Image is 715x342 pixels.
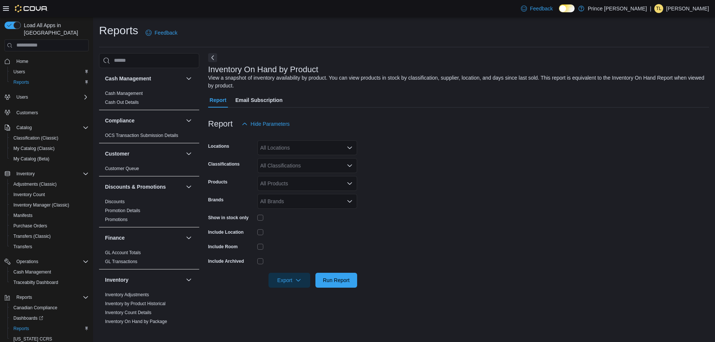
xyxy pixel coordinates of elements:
button: Purchase Orders [7,221,92,231]
span: Manifests [13,212,32,218]
button: Reports [13,293,35,302]
a: Dashboards [10,314,46,323]
span: Hide Parameters [251,120,290,128]
button: Manifests [7,210,92,221]
button: Customer [105,150,183,157]
a: Adjustments (Classic) [10,180,60,189]
span: Reports [13,326,29,332]
h3: Inventory [105,276,128,284]
span: Inventory [16,171,35,177]
a: Purchase Orders [10,221,50,230]
button: Next [208,53,217,62]
button: Users [1,92,92,102]
button: Compliance [184,116,193,125]
span: Purchase Orders [10,221,89,230]
button: Run Report [315,273,357,288]
span: Inventory [13,169,89,178]
span: Users [13,69,25,75]
label: Show in stock only [208,215,249,221]
button: Canadian Compliance [7,303,92,313]
button: Cash Management [184,74,193,83]
button: Hide Parameters [239,116,293,131]
button: Transfers (Classic) [7,231,92,242]
button: Inventory Manager (Classic) [7,200,92,210]
label: Include Archived [208,258,244,264]
button: Discounts & Promotions [105,183,183,191]
span: Transfers (Classic) [10,232,89,241]
a: GL Account Totals [105,250,141,255]
button: Classification (Classic) [7,133,92,143]
label: Products [208,179,228,185]
span: Inventory by Product Historical [105,301,166,307]
span: Transfers [13,244,32,250]
a: Inventory Manager (Classic) [10,201,72,210]
span: OCS Transaction Submission Details [105,132,178,138]
span: Dashboards [13,315,43,321]
button: Finance [184,233,193,242]
span: Inventory Count [13,192,45,198]
button: Open list of options [347,180,353,186]
button: Inventory [105,276,183,284]
span: Manifests [10,211,89,220]
button: Home [1,56,92,67]
img: Cova [15,5,48,12]
span: Cash Out Details [105,99,139,105]
span: Catalog [13,123,89,132]
button: Users [13,93,31,102]
a: Inventory Adjustments [105,292,149,297]
a: Classification (Classic) [10,134,61,143]
h3: Cash Management [105,75,151,82]
button: Discounts & Promotions [184,182,193,191]
button: Cash Management [105,75,183,82]
h3: Customer [105,150,129,157]
span: Home [16,58,28,64]
span: My Catalog (Classic) [13,146,55,151]
button: My Catalog (Classic) [7,143,92,154]
button: Open list of options [347,198,353,204]
button: Open list of options [347,145,353,151]
div: Customer [99,164,199,176]
a: Inventory Count [10,190,48,199]
span: Reports [13,293,89,302]
span: Cash Management [13,269,51,275]
span: Dark Mode [559,12,559,13]
p: | [650,4,651,13]
a: Feedback [143,25,180,40]
span: Transfers (Classic) [13,233,51,239]
button: Open list of options [347,163,353,169]
span: Transfers [10,242,89,251]
button: Reports [7,77,92,87]
a: Promotions [105,217,128,222]
a: Promotion Details [105,208,140,213]
button: Catalog [1,122,92,133]
a: Reports [10,324,32,333]
a: My Catalog (Classic) [10,144,58,153]
label: Include Location [208,229,244,235]
span: Run Report [323,277,350,284]
button: Inventory [184,275,193,284]
span: Customers [13,108,89,117]
span: Inventory Count Details [105,310,152,316]
a: My Catalog (Beta) [10,154,53,163]
p: [PERSON_NAME] [666,4,709,13]
button: Compliance [105,117,183,124]
span: Reports [13,79,29,85]
span: Inventory Manager (Classic) [10,201,89,210]
span: Inventory Count [10,190,89,199]
a: Manifests [10,211,35,220]
a: Discounts [105,199,125,204]
span: Users [13,93,89,102]
input: Dark Mode [559,4,575,12]
button: Finance [105,234,183,242]
span: My Catalog (Classic) [10,144,89,153]
div: Cash Management [99,89,199,110]
p: Prince [PERSON_NAME] [588,4,647,13]
span: Inventory On Hand by Package [105,319,167,325]
button: Reports [1,292,92,303]
span: Customer Queue [105,166,139,172]
span: Feedback [530,5,553,12]
label: Include Room [208,244,238,250]
span: Promotions [105,217,128,223]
